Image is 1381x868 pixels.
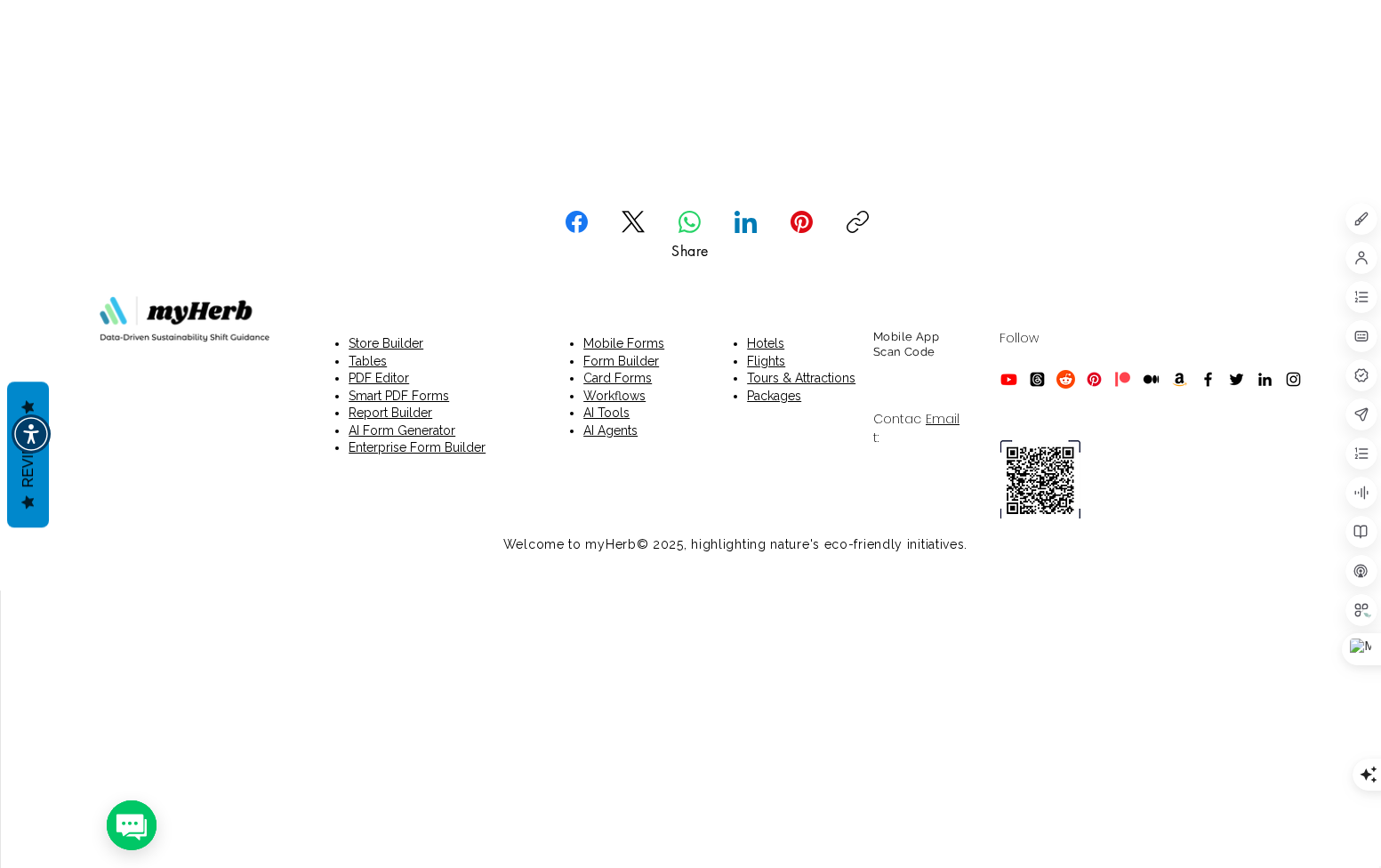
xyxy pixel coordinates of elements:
[1085,370,1104,389] img: Pinterest
[94,291,275,347] img: Logo
[349,336,423,350] a: Store Builder
[873,330,939,358] span: Mobile App Scan Code
[583,334,664,352] a: Mobile Forms
[1199,370,1217,389] img: Facebook
[1113,370,1132,389] img: Patreon
[1056,370,1075,389] img: Reddit
[583,389,646,403] span: Workflows
[583,422,638,439] a: AI Agents
[583,371,652,385] span: Card Forms
[1142,370,1160,389] img: Medium
[671,242,708,261] span: Share
[1256,370,1274,389] img: LinkedIn
[7,382,49,528] button: Reviews
[1176,792,1381,868] iframe: Wix Chat
[1000,329,1039,347] span: Follow
[747,334,784,352] a: Hotels
[1284,370,1303,389] img: Instagram
[349,406,432,420] a: Report Builder
[1000,370,1303,389] ul: Social Bar
[622,211,646,233] a: X (Twitter)
[566,211,588,233] a: Facebook
[678,211,701,233] a: WhatsApp
[847,211,869,233] button: Copy link
[1000,440,1080,518] img: Mobile-App-Wix-com-myherb-mobile-app QR Code
[735,211,757,233] a: LinkedIn
[349,354,387,368] a: Tables
[1170,370,1189,389] img: Amazon
[583,352,659,370] a: Form Builder
[583,406,630,420] span: AI Tools
[583,404,630,422] a: AI Tools
[349,371,409,385] a: PDF Editor
[503,537,968,551] span: Welcome to myHerb© 2025, highlighting nature's eco-friendly initiatives.
[747,371,855,385] a: Tours & Attractions
[349,389,449,403] a: Smart PDF Forms
[542,211,892,233] ul: Share Buttons
[873,410,921,446] span: Contact:
[926,410,959,428] a: Email
[583,336,664,350] span: Mobile Forms
[12,414,51,454] div: Accessibility Menu
[77,364,292,463] iframe: Greenspark Earth Positive Badge
[349,440,486,454] a: Enterprise Form Builder
[349,423,455,438] a: AI Form Generator
[1000,370,1018,389] img: Youtube
[1227,370,1246,389] img: Twitter
[583,354,659,368] span: Form Builder
[583,387,646,405] a: Workflows
[791,211,813,233] a: Pinterest
[583,369,652,387] a: Card Forms
[583,423,638,438] span: AI Agents
[1028,370,1047,389] img: Threads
